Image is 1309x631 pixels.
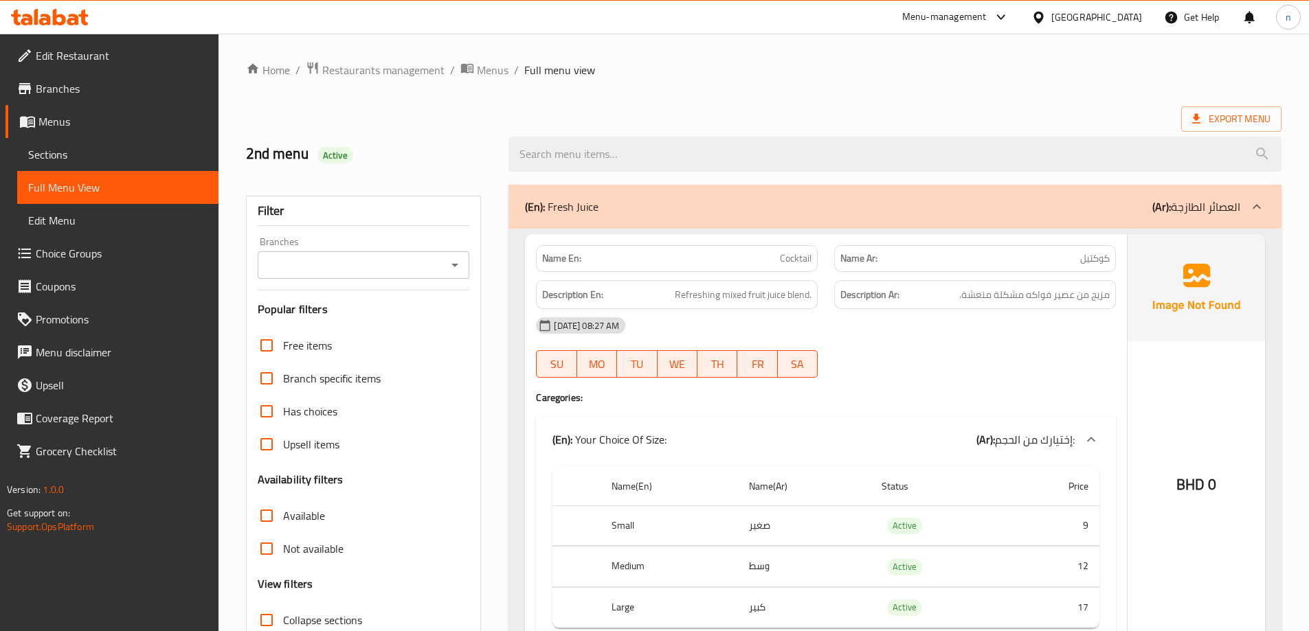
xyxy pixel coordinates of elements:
[783,354,812,374] span: SA
[36,245,208,262] span: Choice Groups
[887,599,922,615] span: Active
[548,319,625,332] span: [DATE] 08:27 AM
[508,185,1282,229] div: (En): Fresh Juice(Ar):العصائر الطازجة
[36,311,208,328] span: Promotions
[246,144,493,164] h2: 2nd menu
[283,337,332,354] span: Free items
[28,146,208,163] span: Sections
[536,417,1116,461] div: (En): Your Choice Of Size:(Ar):إختيارك من الحجم:
[322,62,445,78] span: Restaurants management
[738,587,871,628] td: كبير
[36,80,208,97] span: Branches
[1051,10,1142,25] div: [GEOGRAPHIC_DATA]
[7,518,94,536] a: Support.OpsPlatform
[995,429,1075,450] span: إختيارك من الحجم:
[976,429,995,450] b: (Ar):
[871,467,1007,506] th: Status
[1007,587,1099,628] td: 17
[601,547,737,587] th: Medium
[7,481,41,498] span: Version:
[738,547,871,587] td: وسط
[258,472,344,487] h3: Availability filters
[283,540,344,557] span: Not available
[542,251,581,266] strong: Name En:
[17,204,219,237] a: Edit Menu
[601,467,737,506] th: Name(En)
[658,350,697,378] button: WE
[5,270,219,303] a: Coupons
[5,402,219,435] a: Coverage Report
[536,350,577,378] button: SU
[36,278,208,295] span: Coupons
[738,467,871,506] th: Name(Ar)
[552,467,1099,629] table: choices table
[623,354,651,374] span: TU
[780,251,812,266] span: Cocktail
[542,286,603,303] strong: Description En:
[738,505,871,546] td: صغير
[1152,196,1171,217] b: (Ar):
[1176,471,1205,498] span: BHD
[1181,106,1282,132] span: Export Menu
[697,350,737,378] button: TH
[1286,10,1291,25] span: n
[778,350,818,378] button: SA
[887,559,922,575] div: Active
[460,61,508,79] a: Menus
[536,391,1116,404] h4: Caregories:
[445,255,465,275] button: Open
[1208,471,1216,498] span: 0
[283,403,337,420] span: Has choices
[283,436,339,452] span: Upsell items
[552,429,572,450] b: (En):
[1080,251,1110,266] span: كوكتيل
[601,587,737,628] th: Large
[246,62,290,78] a: Home
[1192,111,1271,128] span: Export Menu
[887,559,922,575] span: Active
[577,350,617,378] button: MO
[840,251,877,266] strong: Name Ar:
[524,62,595,78] span: Full menu view
[5,105,219,138] a: Menus
[552,431,667,448] p: Your Choice Of Size:
[617,350,657,378] button: TU
[902,9,987,25] div: Menu-management
[5,303,219,336] a: Promotions
[703,354,732,374] span: TH
[28,212,208,229] span: Edit Menu
[508,137,1282,172] input: search
[283,612,362,628] span: Collapse sections
[283,507,325,524] span: Available
[840,286,899,303] strong: Description Ar:
[5,237,219,270] a: Choice Groups
[17,138,219,171] a: Sections
[5,336,219,369] a: Menu disclaimer
[7,504,70,522] span: Get support on:
[601,505,737,546] th: Small
[317,147,353,163] div: Active
[283,370,381,387] span: Branch specific items
[5,72,219,105] a: Branches
[258,301,470,317] h3: Popular filters
[514,62,519,78] li: /
[258,196,470,226] div: Filter
[1152,198,1240,215] p: العصائر الطازجة
[1007,505,1099,546] td: 9
[743,354,772,374] span: FR
[36,377,208,393] span: Upsell
[525,196,545,217] b: (En):
[1007,547,1099,587] td: 12
[583,354,612,374] span: MO
[38,113,208,130] span: Menus
[542,354,571,374] span: SU
[36,344,208,360] span: Menu disclaimer
[28,179,208,196] span: Full Menu View
[737,350,777,378] button: FR
[5,435,219,468] a: Grocery Checklist
[36,47,208,64] span: Edit Restaurant
[5,39,219,72] a: Edit Restaurant
[295,62,300,78] li: /
[5,369,219,402] a: Upsell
